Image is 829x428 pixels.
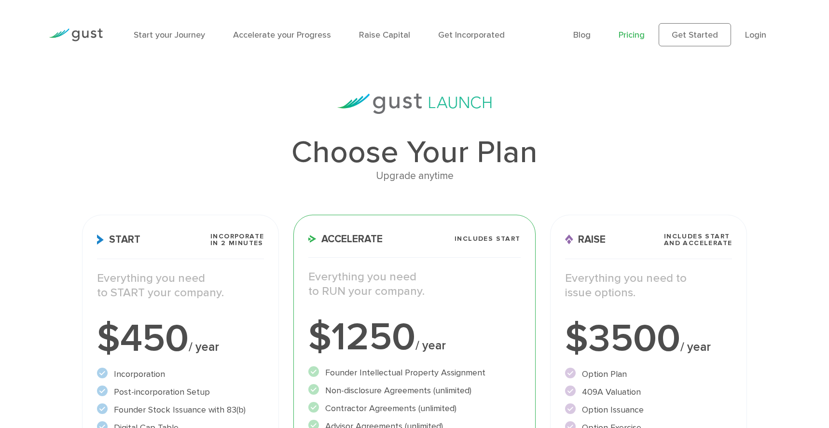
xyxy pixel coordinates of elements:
[97,386,264,399] li: Post-incorporation Setup
[438,30,505,40] a: Get Incorporated
[565,386,732,399] li: 409A Valuation
[573,30,591,40] a: Blog
[210,233,264,247] span: Incorporate in 2 Minutes
[565,368,732,381] li: Option Plan
[745,30,766,40] a: Login
[565,235,573,245] img: Raise Icon
[97,403,264,416] li: Founder Stock Issuance with 83(b)
[455,235,521,242] span: Includes START
[619,30,645,40] a: Pricing
[680,340,711,354] span: / year
[308,234,383,244] span: Accelerate
[664,233,732,247] span: Includes START and ACCELERATE
[308,270,520,299] p: Everything you need to RUN your company.
[359,30,410,40] a: Raise Capital
[565,271,732,300] p: Everything you need to issue options.
[49,28,103,41] img: Gust Logo
[415,338,446,353] span: / year
[97,271,264,300] p: Everything you need to START your company.
[97,368,264,381] li: Incorporation
[134,30,205,40] a: Start your Journey
[97,235,104,245] img: Start Icon X2
[659,23,731,46] a: Get Started
[97,235,140,245] span: Start
[565,235,606,245] span: Raise
[233,30,331,40] a: Accelerate your Progress
[82,137,747,168] h1: Choose Your Plan
[565,319,732,358] div: $3500
[337,94,492,114] img: gust-launch-logos.svg
[82,168,747,184] div: Upgrade anytime
[97,319,264,358] div: $450
[308,235,317,243] img: Accelerate Icon
[308,384,520,397] li: Non-disclosure Agreements (unlimited)
[308,318,520,357] div: $1250
[308,366,520,379] li: Founder Intellectual Property Assignment
[565,403,732,416] li: Option Issuance
[189,340,219,354] span: / year
[308,402,520,415] li: Contractor Agreements (unlimited)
